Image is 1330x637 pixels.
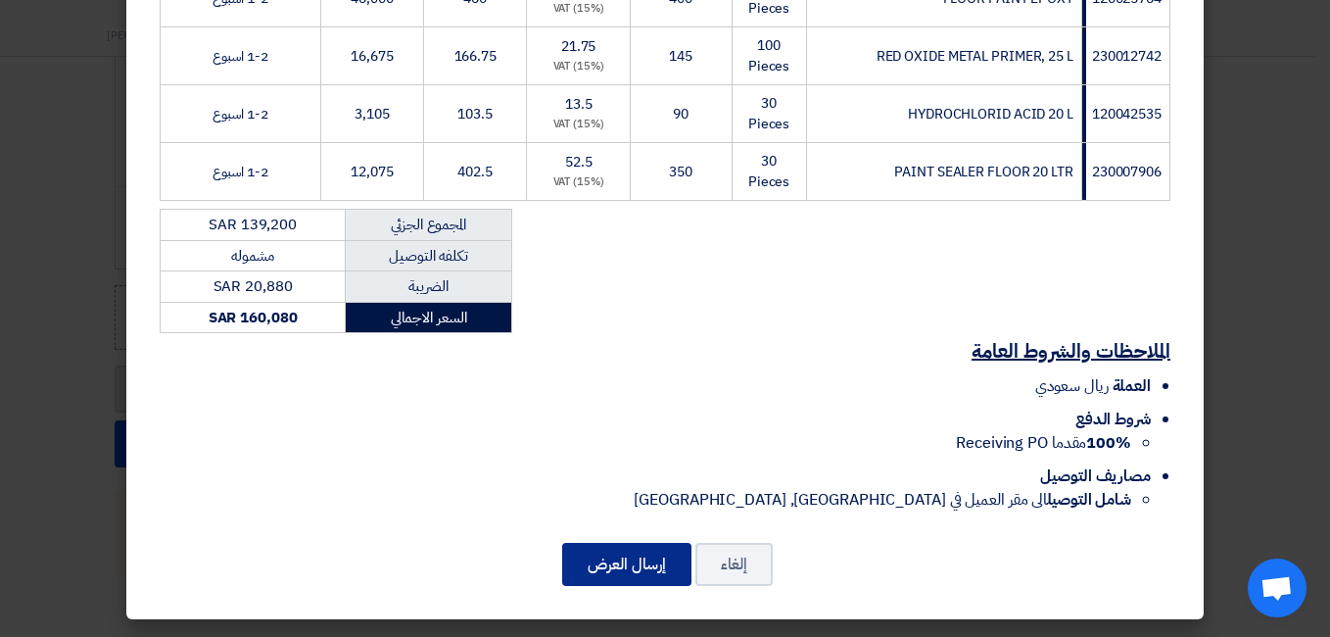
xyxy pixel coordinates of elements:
span: ريال سعودي [1035,374,1109,398]
td: SAR 139,200 [161,210,346,241]
span: 1-2 اسبوع [213,104,267,124]
td: المجموع الجزئي [346,210,512,241]
td: تكلفه التوصيل [346,240,512,271]
td: السعر الاجمالي [346,302,512,333]
td: الضريبة [346,271,512,303]
span: 103.5 [457,104,493,124]
td: 230012742 [1081,27,1169,85]
span: 13.5 [565,94,593,115]
div: Open chat [1248,559,1306,617]
span: 16,675 [351,46,393,67]
span: 350 [669,162,692,182]
span: 90 [673,104,689,124]
span: 52.5 [565,152,593,172]
span: 402.5 [457,162,493,182]
span: مصاريف التوصيل [1040,465,1151,488]
li: الى مقر العميل في [GEOGRAPHIC_DATA], [GEOGRAPHIC_DATA] [160,488,1131,512]
td: 230007906 [1081,143,1169,201]
span: 3,105 [355,104,390,124]
span: 30 Pieces [748,93,789,134]
span: 100 Pieces [748,35,789,76]
strong: شامل التوصيل [1047,488,1131,512]
span: 166.75 [454,46,497,67]
td: 120042535 [1081,85,1169,143]
div: (15%) VAT [535,1,621,18]
div: (15%) VAT [535,174,621,191]
span: HYDROCHLORID ACID 20 L [908,104,1073,124]
span: 1-2 اسبوع [213,162,267,182]
span: RED OXIDE METAL PRIMER, 25 L [877,46,1073,67]
span: العملة [1113,374,1151,398]
button: إلغاء [695,543,773,586]
div: (15%) VAT [535,117,621,133]
span: مقدما Receiving PO [956,431,1131,455]
span: 21.75 [561,36,596,57]
span: شروط الدفع [1075,408,1151,431]
strong: SAR 160,080 [209,307,298,328]
span: 12,075 [351,162,393,182]
span: 145 [669,46,692,67]
u: الملاحظات والشروط العامة [972,336,1170,366]
button: إرسال العرض [562,543,691,586]
span: 1-2 اسبوع [213,46,267,67]
span: 30 Pieces [748,151,789,192]
div: (15%) VAT [535,59,621,75]
strong: 100% [1086,431,1131,455]
span: SAR 20,880 [214,275,293,297]
span: مشموله [231,245,274,267]
span: PAINT SEALER FLOOR 20 LTR [894,162,1073,182]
